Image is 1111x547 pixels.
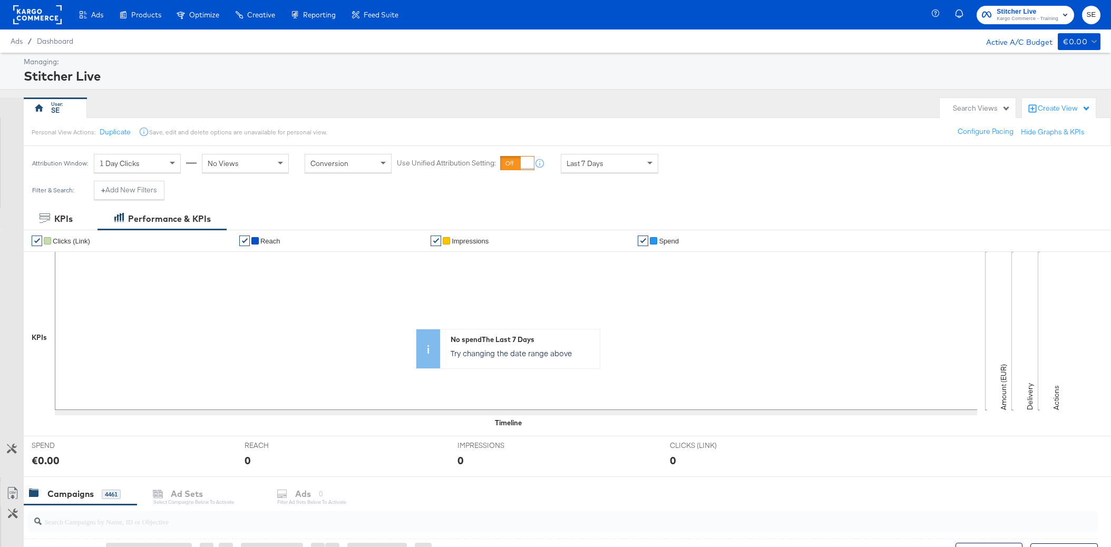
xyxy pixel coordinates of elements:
[245,453,251,468] div: 0
[975,33,1052,49] div: Active A/C Budget
[54,213,73,225] div: KPIs
[260,237,280,245] span: Reach
[670,453,676,468] div: 0
[32,441,111,451] span: SPEND
[47,488,94,500] div: Campaigns
[149,128,327,136] div: Save, edit and delete options are unavailable for personal view.
[452,237,489,245] span: Impressions
[131,11,161,19] span: Products
[457,441,537,451] span: IMPRESSIONS
[1082,6,1100,24] button: SE
[24,67,1098,85] div: Stitcher Live
[239,236,250,246] a: ✔
[997,6,1058,17] span: Stitcher Live
[101,185,105,195] strong: +
[32,187,74,194] div: Filter & Search:
[431,236,441,246] a: ✔
[310,159,348,168] span: Conversion
[208,159,239,168] span: No Views
[189,11,219,19] span: Optimize
[397,159,496,169] label: Use Unified Attribution Setting:
[670,441,749,451] span: CLICKS (LINK)
[457,453,464,468] div: 0
[94,181,164,200] button: +Add New Filters
[1038,103,1090,114] div: Create View
[11,37,23,45] span: Ads
[451,335,595,345] div: No spend The Last 7 Days
[91,11,103,19] span: Ads
[128,213,211,225] div: Performance & KPIs
[638,236,648,246] a: ✔
[100,127,131,137] button: Duplicate
[1063,35,1087,48] div: €0.00
[23,37,37,45] span: /
[32,236,42,246] a: ✔
[53,237,90,245] span: Clicks (Link)
[32,128,95,136] div: Personal View Actions:
[100,159,140,168] span: 1 Day Clicks
[24,57,1098,67] div: Managing:
[51,105,60,115] div: SE
[953,103,1010,113] div: Search Views
[997,15,1058,23] span: Kargo Commerce - Training
[102,490,121,499] div: 4461
[364,11,398,19] span: Feed Suite
[303,11,336,19] span: Reporting
[451,348,595,358] p: Try changing the date range above
[950,122,1021,141] button: Configure Pacing
[659,237,679,245] span: Spend
[245,441,324,451] span: REACH
[32,160,89,167] div: Attribution Window:
[42,507,999,528] input: Search Campaigns by Name, ID or Objective
[567,159,603,168] span: Last 7 Days
[1021,127,1085,137] button: Hide Graphs & KPIs
[32,453,60,468] div: €0.00
[247,11,275,19] span: Creative
[1058,33,1100,50] button: €0.00
[1086,9,1096,21] span: SE
[37,37,73,45] a: Dashboard
[977,6,1074,24] button: Stitcher LiveKargo Commerce - Training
